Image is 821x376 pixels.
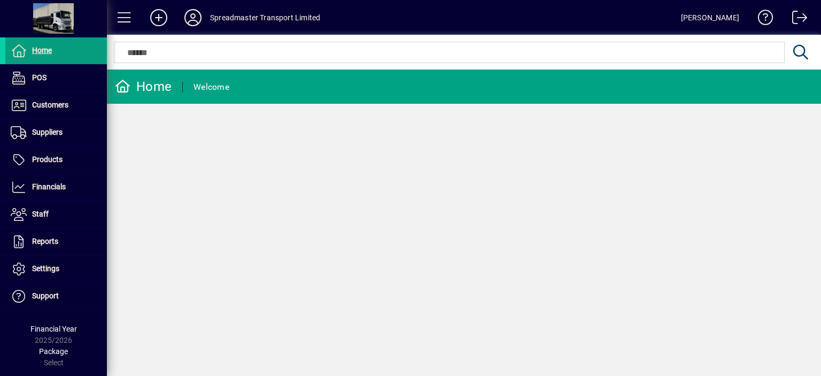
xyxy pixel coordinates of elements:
span: Home [32,46,52,55]
span: Support [32,291,59,300]
div: Spreadmaster Transport Limited [210,9,320,26]
span: Products [32,155,63,164]
a: Knowledge Base [750,2,773,37]
span: Settings [32,264,59,273]
span: Financial Year [30,325,77,333]
a: Reports [5,228,107,255]
a: Logout [784,2,808,37]
div: Home [115,78,172,95]
span: POS [32,73,47,82]
div: Welcome [193,79,229,96]
a: POS [5,65,107,91]
a: Customers [5,92,107,119]
span: Customers [32,101,68,109]
a: Settings [5,256,107,282]
a: Products [5,147,107,173]
button: Profile [176,8,210,27]
span: Suppliers [32,128,63,136]
span: Staff [32,210,49,218]
a: Suppliers [5,119,107,146]
span: Package [39,347,68,356]
a: Staff [5,201,107,228]
span: Reports [32,237,58,245]
span: Financials [32,182,66,191]
a: Support [5,283,107,310]
a: Financials [5,174,107,201]
button: Add [142,8,176,27]
div: [PERSON_NAME] [681,9,739,26]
